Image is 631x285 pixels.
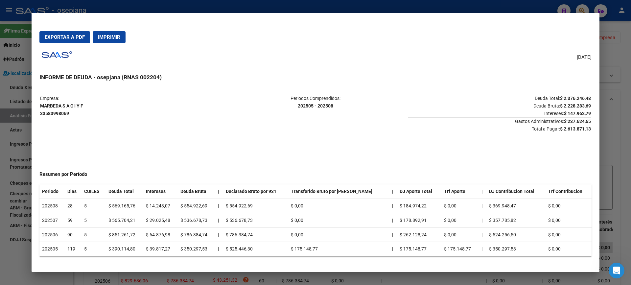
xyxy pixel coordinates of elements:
[288,184,389,199] th: Transferido Bruto por [PERSON_NAME]
[389,242,397,256] td: |
[45,34,85,40] span: Exportar a PDF
[546,213,592,227] td: $ 0,00
[82,242,106,256] td: 5
[479,184,486,199] th: |
[39,171,592,178] h4: Resumen por Período
[215,213,223,227] td: |
[178,227,215,242] td: $ 786.384,74
[39,199,65,213] td: 202508
[486,213,546,227] td: $ 357.785,82
[178,199,215,213] td: $ 554.922,69
[178,242,215,256] td: $ 350.297,53
[223,242,288,256] td: $ 525.446,30
[82,213,106,227] td: 5
[40,95,223,117] p: Empresa:
[106,227,143,242] td: $ 851.261,72
[106,184,143,199] th: Deuda Total
[224,95,407,110] p: Periodos Comprendidos:
[408,125,591,131] span: Total a Pagar:
[98,34,120,40] span: Imprimir
[560,96,591,101] strong: $ 2.376.246,48
[65,184,82,199] th: Dias
[106,213,143,227] td: $ 565.704,21
[288,213,389,227] td: $ 0,00
[288,242,389,256] td: $ 175.148,77
[389,199,397,213] td: |
[93,31,126,43] button: Imprimir
[486,242,546,256] td: $ 350.297,53
[546,242,592,256] td: $ 0,00
[389,213,397,227] td: |
[397,199,441,213] td: $ 184.974,22
[546,227,592,242] td: $ 0,00
[288,227,389,242] td: $ 0,00
[564,111,591,116] strong: $ 147.962,79
[39,227,65,242] td: 202506
[82,199,106,213] td: 5
[65,199,82,213] td: 28
[143,242,178,256] td: $ 39.817,27
[479,213,486,227] th: |
[106,242,143,256] td: $ 390.114,80
[397,227,441,242] td: $ 262.128,24
[397,184,441,199] th: DJ Aporte Total
[39,242,65,256] td: 202505
[288,199,389,213] td: $ 0,00
[39,213,65,227] td: 202507
[82,184,106,199] th: CUILES
[82,227,106,242] td: 5
[215,199,223,213] td: |
[215,242,223,256] td: |
[560,126,591,131] strong: $ 2.613.871,13
[389,227,397,242] td: |
[143,199,178,213] td: $ 14.243,07
[223,213,288,227] td: $ 536.678,73
[223,227,288,242] td: $ 786.384,74
[39,31,90,43] button: Exportar a PDF
[65,213,82,227] td: 59
[223,184,288,199] th: Declarado Bruto por 931
[486,227,546,242] td: $ 524.256,50
[39,73,592,82] h3: INFORME DE DEUDA - osepjana (RNAS 002204)
[215,227,223,242] td: |
[397,242,441,256] td: $ 175.148,77
[65,227,82,242] td: 90
[215,184,223,199] th: |
[486,184,546,199] th: DJ Contribucion Total
[408,117,591,124] span: Gastos Administrativos:
[546,184,592,199] th: Trf Contribucion
[479,199,486,213] th: |
[143,184,178,199] th: Intereses
[560,103,591,108] strong: $ 2.228.283,69
[106,199,143,213] td: $ 569.165,76
[223,199,288,213] td: $ 554.922,69
[39,184,65,199] th: Periodo
[479,242,486,256] th: |
[408,95,591,117] p: Deuda Total: Deuda Bruta: Intereses:
[40,103,83,116] strong: MARBEDA S A C I Y F 33583998069
[441,213,479,227] td: $ 0,00
[441,227,479,242] td: $ 0,00
[178,184,215,199] th: Deuda Bruta
[65,242,82,256] td: 119
[143,227,178,242] td: $ 64.876,98
[609,263,624,278] iframe: Intercom live chat
[397,213,441,227] td: $ 178.892,91
[564,119,591,124] strong: $ 237.624,65
[486,199,546,213] td: $ 369.948,47
[479,227,486,242] th: |
[441,184,479,199] th: Trf Aporte
[389,184,397,199] th: |
[441,199,479,213] td: $ 0,00
[298,103,333,108] strong: 202505 - 202508
[577,54,592,61] span: [DATE]
[441,242,479,256] td: $ 175.148,77
[143,213,178,227] td: $ 29.025,48
[546,199,592,213] td: $ 0,00
[178,213,215,227] td: $ 536.678,73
